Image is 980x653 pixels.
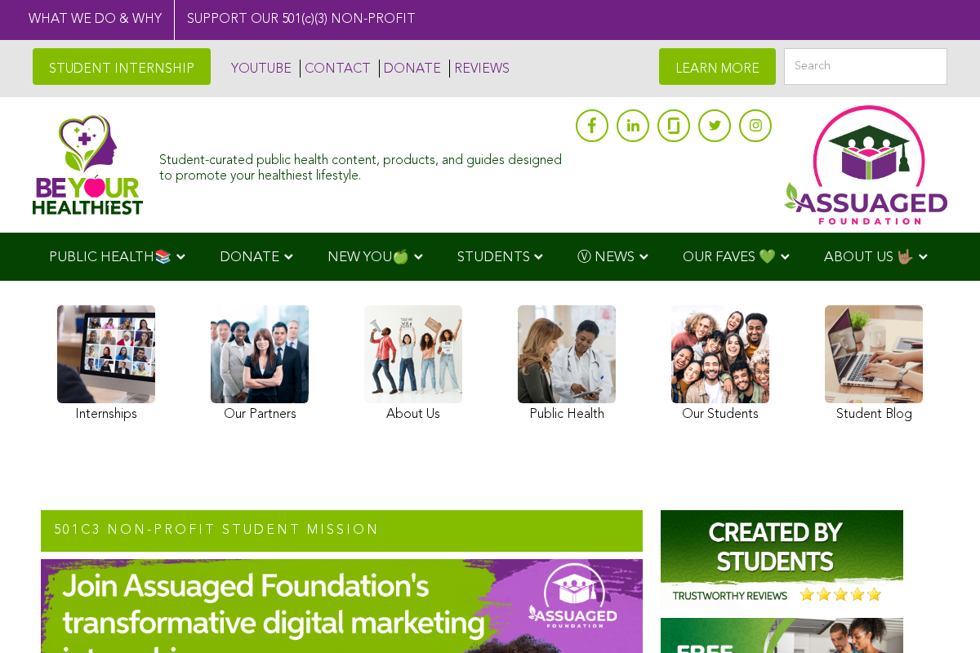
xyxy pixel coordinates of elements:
[659,48,776,85] a: LEARN MORE
[49,251,171,264] span: PUBLIC HEALTH📚
[457,251,530,264] span: STUDENTS
[227,60,292,78] a: YOUTUBE
[33,114,143,215] img: Assuaged
[784,48,947,85] input: Search
[327,251,409,264] span: NEW YOU🍏
[24,233,955,281] div: Navigation Menu
[577,251,635,264] span: Ⓥ NEWS
[300,60,371,78] a: CONTACT
[41,510,643,553] h2: 501c3 NON-PROFIT STUDENT MISSION
[220,251,279,264] span: DONATE
[661,510,903,608] img: Assuaged-Foundation-Student-Internship-Opportunity-Reviews-Mission-GIPHY-2
[898,575,980,653] iframe: Chat Widget
[159,145,568,184] div: Student-curated public health content, products, and guides designed to promote your healthiest l...
[33,48,211,85] a: STUDENT INTERNSHIP
[449,60,510,78] a: REVIEWS
[668,118,679,134] img: glassdoor
[379,60,441,78] a: DONATE
[784,105,947,224] img: Assuaged App
[683,251,776,264] span: OUR FAVES 💚
[824,251,914,264] span: ABOUT US 🤟🏽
